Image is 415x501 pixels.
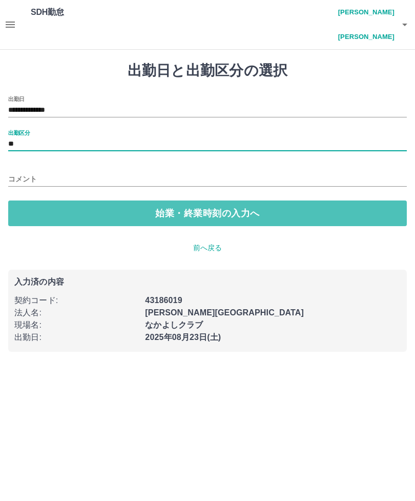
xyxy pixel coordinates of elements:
[145,308,304,317] b: [PERSON_NAME][GEOGRAPHIC_DATA]
[14,319,139,331] p: 現場名 :
[8,201,407,226] button: 始業・終業時刻の入力へ
[8,243,407,253] p: 前へ戻る
[145,333,221,342] b: 2025年08月23日(土)
[14,278,401,286] p: 入力済の内容
[14,294,139,307] p: 契約コード :
[14,307,139,319] p: 法人名 :
[8,95,25,103] label: 出勤日
[8,62,407,79] h1: 出勤日と出勤区分の選択
[145,320,203,329] b: なかよしクラブ
[14,331,139,344] p: 出勤日 :
[8,129,30,136] label: 出勤区分
[145,296,182,305] b: 43186019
